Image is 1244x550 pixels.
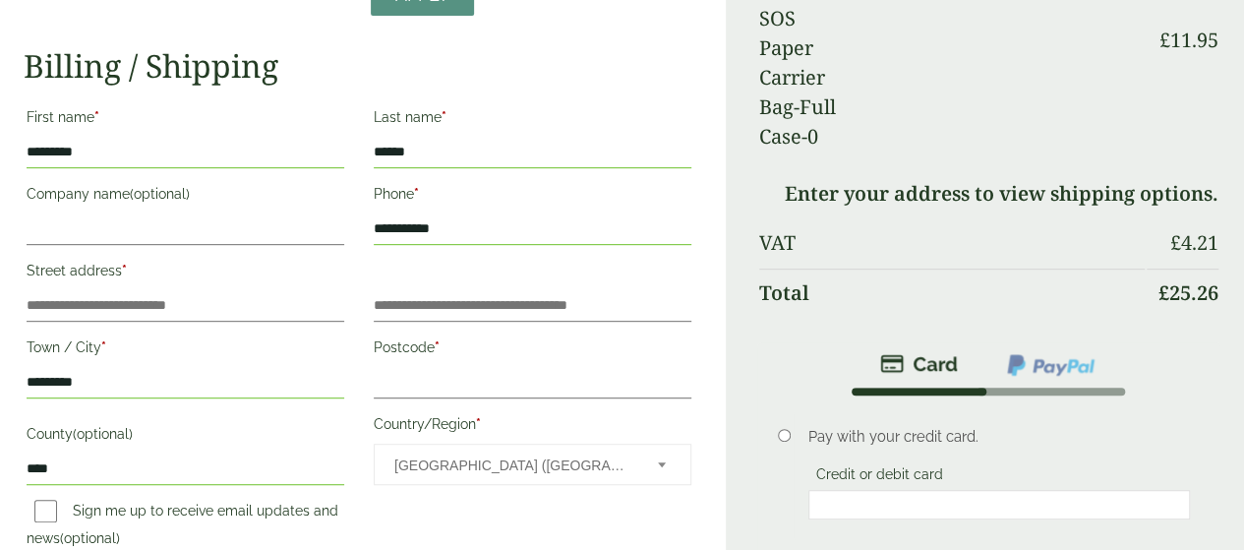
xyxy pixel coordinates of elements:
bdi: 11.95 [1159,27,1218,53]
abbr: required [435,339,440,355]
label: Postcode [374,334,691,367]
label: County [27,420,344,454]
span: (optional) [130,186,190,202]
td: Enter your address to view shipping options. [759,170,1218,217]
img: ppcp-gateway.png [1005,352,1096,378]
abbr: required [476,416,481,432]
span: United Kingdom (UK) [394,445,631,486]
label: Street address [27,257,344,290]
abbr: required [414,186,419,202]
h2: Billing / Shipping [24,47,694,85]
abbr: required [101,339,106,355]
abbr: required [442,109,446,125]
label: Town / City [27,334,344,367]
img: stripe.png [880,352,958,376]
iframe: Secure card payment input frame [814,496,1185,514]
span: Country/Region [374,444,691,485]
p: Pay with your credit card. [808,426,1191,448]
span: (optional) [60,530,120,546]
label: Credit or debit card [808,466,951,488]
span: £ [1158,279,1169,306]
th: Total [759,269,1145,317]
th: VAT [759,219,1145,267]
input: Sign me up to receive email updates and news(optional) [34,500,57,522]
span: (optional) [73,426,133,442]
label: Phone [374,180,691,214]
span: £ [1159,27,1170,53]
label: Last name [374,103,691,137]
label: First name [27,103,344,137]
label: Country/Region [374,410,691,444]
bdi: 4.21 [1170,229,1218,256]
bdi: 25.26 [1158,279,1218,306]
span: £ [1170,229,1181,256]
abbr: required [122,263,127,278]
abbr: required [94,109,99,125]
label: Company name [27,180,344,214]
